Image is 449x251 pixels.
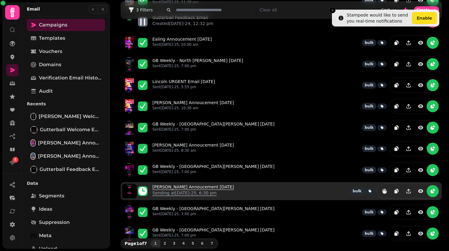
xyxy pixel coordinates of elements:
[152,57,243,71] a: GB Weekly - North [PERSON_NAME] [DATE]Sent[DATE]-25, 7:00 pm
[403,164,415,176] button: Share campaign preview
[151,240,160,247] button: 1
[27,6,40,12] h2: Email
[403,122,415,134] button: Share campaign preview
[6,157,18,169] a: 1
[152,64,243,68] p: Sent [DATE]-25, 7:00 pm
[152,20,213,26] p: Created [DATE]-24, 12:32 pm
[390,100,403,112] button: duplicate
[330,7,336,13] button: Close toast
[27,124,105,136] a: Gutterball Welcome EmailGutterball Welcome Email
[190,242,195,245] span: 5
[362,167,376,173] div: bulk
[152,212,275,216] p: Sent [DATE]-25, 7:00 pm
[403,228,415,240] button: Share campaign preview
[427,122,439,134] button: reports
[122,120,137,135] img: aHR0cHM6Ly9zdGFtcGVkZS1zZXJ2aWNlLXByb2QtdGVtcGxhdGUtcHJldmlld3MuczMuZXUtd2VzdC0xLmFtYXpvbmF3cy5jb...
[172,242,177,245] span: 3
[427,58,439,70] button: reports
[427,100,439,112] button: reports
[27,59,105,71] a: Domains
[427,37,439,49] button: reports
[403,206,415,218] button: Share campaign preview
[40,166,101,173] span: Gutterball Feedback Email
[415,37,427,49] button: view
[27,19,105,31] a: Campaigns
[27,190,105,202] a: Segments
[362,124,376,131] div: bulk
[152,79,215,92] a: Lincoln URGENT Email [DATE]Sent[DATE]-25, 5:55 pm
[347,12,409,24] div: Stampede would like to send you real-time notifications
[415,79,427,91] button: view
[39,48,62,55] span: Vouchers
[152,190,234,196] p: Sending at [DATE]-25, 6:30 pm
[403,100,415,112] button: Share campaign preview
[390,79,403,91] button: duplicate
[27,163,105,175] a: Gutterball Feedback EmailGutterball Feedback Email
[415,164,427,176] button: view
[415,228,427,240] button: view
[27,98,105,109] p: Recents
[38,153,101,160] span: [PERSON_NAME] Annoucement [DATE]
[188,240,198,247] button: 5
[39,192,64,200] span: Segments
[152,106,234,110] p: Sent [DATE]-25, 10:30 am
[209,242,214,245] span: 7
[152,36,212,49] a: Ealing Annoucement [DATE]Sent[DATE]-25, 10:00 am
[153,242,158,245] span: 1
[152,85,215,89] p: Sent [DATE]-25, 5:55 pm
[415,58,427,70] button: view
[136,8,153,12] span: 3 Filters
[27,85,105,97] a: Audit
[350,188,364,194] div: bulk
[390,143,403,155] button: duplicate
[160,240,170,247] button: 2
[362,103,376,110] div: bulk
[39,74,101,82] span: Verification email history
[40,126,101,133] span: Gutterball Welcome Email
[14,158,16,162] span: 1
[390,164,403,176] button: duplicate
[260,7,277,13] button: Clear all
[27,150,105,162] a: Lincoln Annoucement 7th August[PERSON_NAME] Annoucement [DATE]
[27,72,105,84] a: Verification email history
[152,169,275,174] p: Sent [DATE]-25, 7:00 pm
[197,240,207,247] button: 6
[378,185,390,197] button: reports
[31,127,37,133] img: Gutterball Welcome Email
[403,79,415,91] button: Share campaign preview
[39,21,67,29] span: Campaigns
[27,110,105,122] a: LINCOLN Welcome Email[PERSON_NAME] Welcome Email
[27,32,105,44] a: Templates
[403,143,415,155] button: Share campaign preview
[427,228,439,240] button: reports
[27,203,105,215] a: Ideas
[31,140,35,146] img: Lincoln Annoucement 8th August
[403,37,415,49] button: Share campaign preview
[390,185,403,197] button: duplicate
[415,143,427,155] button: view
[152,142,234,155] a: [PERSON_NAME] Annoucement [DATE]Sent[DATE]-25, 8:30 am
[415,100,427,112] button: view
[152,42,212,47] p: Sent [DATE]-25, 10:00 am
[427,143,439,155] button: reports
[31,153,35,159] img: Lincoln Annoucement 7th August
[162,242,167,245] span: 2
[415,185,427,197] button: view
[27,45,105,57] a: Vouchers
[403,185,415,197] button: Share campaign preview
[179,240,188,247] button: 4
[362,209,376,215] div: bulk
[27,137,105,149] a: Lincoln Annoucement 8th August[PERSON_NAME] Annoucement [DATE]
[390,122,403,134] button: duplicate
[427,206,439,218] button: reports
[152,206,275,219] a: GB Weekly - [GEOGRAPHIC_DATA][PERSON_NAME] [DATE]Sent[DATE]-25, 7:00 pm
[390,58,403,70] button: duplicate
[122,240,149,246] p: Page 1 of 7
[415,206,427,218] button: view
[123,5,158,15] button: 3 Filters
[39,61,61,68] span: Domains
[152,227,275,240] a: GB Weekly - [GEOGRAPHIC_DATA][PERSON_NAME] [DATE]Sent[DATE]-25, 7:00 pm
[39,219,70,226] span: Suppression
[122,184,137,198] img: aHR0cHM6Ly9zdGFtcGVkZS1zZXJ2aWNlLXByb2QtdGVtcGxhdGUtcHJldmlld3MuczMuZXUtd2VzdC0xLmFtYXpvbmF3cy5jb...
[39,88,53,95] span: Audit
